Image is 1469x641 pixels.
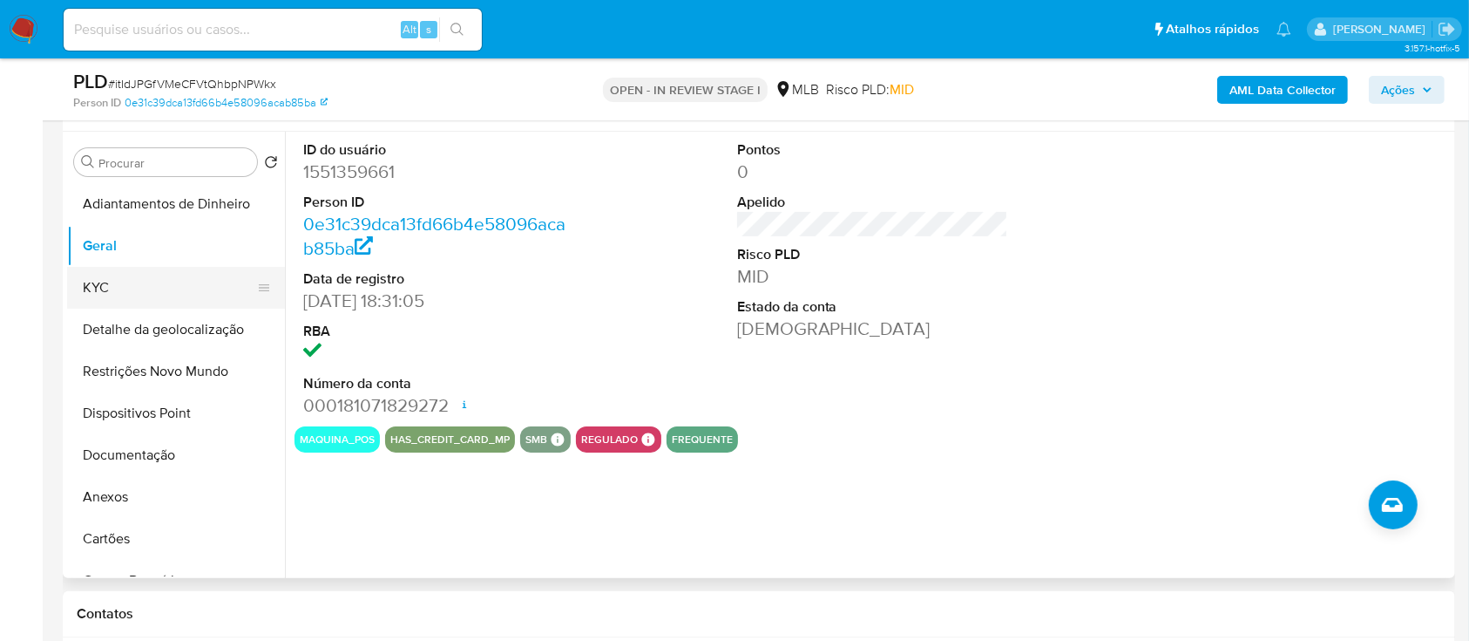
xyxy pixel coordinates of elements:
[737,317,1009,341] dd: [DEMOGRAPHIC_DATA]
[737,264,1009,289] dd: MID
[67,309,285,351] button: Detalhe da geolocalização
[737,140,1009,160] dt: Pontos
[67,476,285,518] button: Anexos
[73,95,121,111] b: Person ID
[77,605,1441,623] h1: Contatos
[303,269,575,289] dt: Data de registro
[303,193,575,212] dt: Person ID
[1333,21,1432,38] p: carlos.guerra@mercadopago.com.br
[303,289,575,313] dd: [DATE] 18:31:05
[67,183,285,225] button: Adiantamentos de Dinheiro
[108,75,276,92] span: # itIdJPGfVMeCFVtQhbpNPWkx
[303,374,575,393] dt: Número da conta
[1229,76,1336,104] b: AML Data Collector
[64,18,482,41] input: Pesquise usuários ou casos...
[67,518,285,560] button: Cartões
[737,193,1009,212] dt: Apelido
[1276,22,1291,37] a: Notificações
[303,160,575,184] dd: 1551359661
[1166,20,1259,38] span: Atalhos rápidos
[1438,20,1456,38] a: Sair
[426,21,431,38] span: s
[1405,41,1460,55] span: 3.157.1-hotfix-5
[403,21,416,38] span: Alt
[67,267,271,309] button: KYC
[303,393,575,418] dd: 000181071829272
[67,225,285,267] button: Geral
[1217,76,1348,104] button: AML Data Collector
[67,392,285,434] button: Dispositivos Point
[303,211,565,261] a: 0e31c39dca13fd66b4e58096acab85ba
[73,67,108,95] b: PLD
[737,160,1009,184] dd: 0
[581,436,638,443] button: regulado
[264,155,278,174] button: Retornar ao pedido padrão
[67,351,285,392] button: Restrições Novo Mundo
[303,140,575,160] dt: ID do usuário
[890,79,914,99] span: MID
[525,436,547,443] button: smb
[67,560,285,602] button: Contas Bancárias
[603,78,768,102] p: OPEN - IN REVIEW STAGE I
[737,297,1009,317] dt: Estado da conta
[737,245,1009,264] dt: Risco PLD
[1369,76,1445,104] button: Ações
[1381,76,1415,104] span: Ações
[81,155,95,169] button: Procurar
[439,17,475,42] button: search-icon
[390,436,510,443] button: has_credit_card_mp
[775,80,819,99] div: MLB
[303,322,575,341] dt: RBA
[67,434,285,476] button: Documentação
[826,80,914,99] span: Risco PLD:
[300,436,375,443] button: maquina_pos
[672,436,733,443] button: frequente
[125,95,328,111] a: 0e31c39dca13fd66b4e58096acab85ba
[98,155,250,171] input: Procurar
